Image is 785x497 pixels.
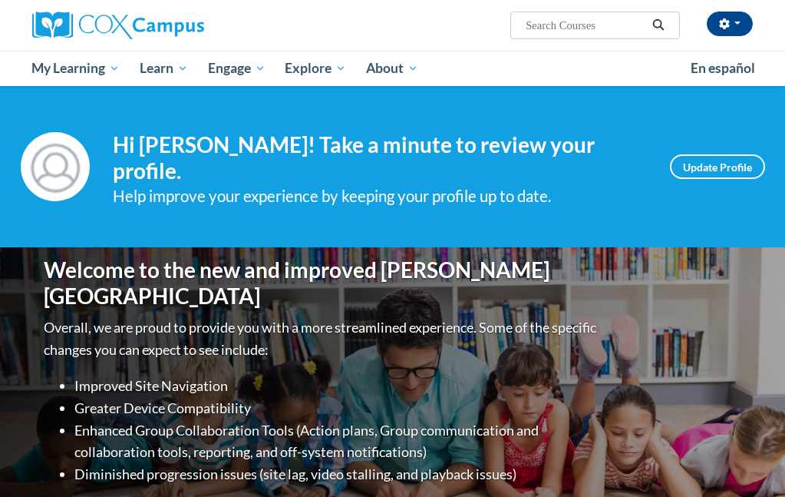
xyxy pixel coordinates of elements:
button: Search [647,16,670,35]
a: Update Profile [670,154,765,179]
a: My Learning [22,51,130,86]
li: Greater Device Compatibility [74,397,600,419]
a: Learn [130,51,198,86]
a: Cox Campus [32,12,257,39]
img: Cox Campus [32,12,204,39]
p: Overall, we are proud to provide you with a more streamlined experience. Some of the specific cha... [44,316,600,361]
a: En español [681,52,765,84]
span: En español [691,60,755,76]
div: Help improve your experience by keeping your profile up to date. [113,184,647,209]
span: Explore [285,59,346,78]
img: Profile Image [21,132,90,201]
span: My Learning [31,59,120,78]
a: Engage [198,51,275,86]
span: Learn [140,59,188,78]
input: Search Courses [524,16,647,35]
li: Enhanced Group Collaboration Tools (Action plans, Group communication and collaboration tools, re... [74,419,600,464]
a: Explore [275,51,356,86]
li: Improved Site Navigation [74,375,600,397]
h1: Welcome to the new and improved [PERSON_NAME][GEOGRAPHIC_DATA] [44,257,600,309]
a: About [356,51,428,86]
span: Engage [208,59,266,78]
button: Account Settings [707,12,753,36]
li: Diminished progression issues (site lag, video stalling, and playback issues) [74,463,600,485]
div: Main menu [21,51,765,86]
h4: Hi [PERSON_NAME]! Take a minute to review your profile. [113,132,647,184]
iframe: Button to launch messaging window [724,436,773,485]
span: About [366,59,418,78]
